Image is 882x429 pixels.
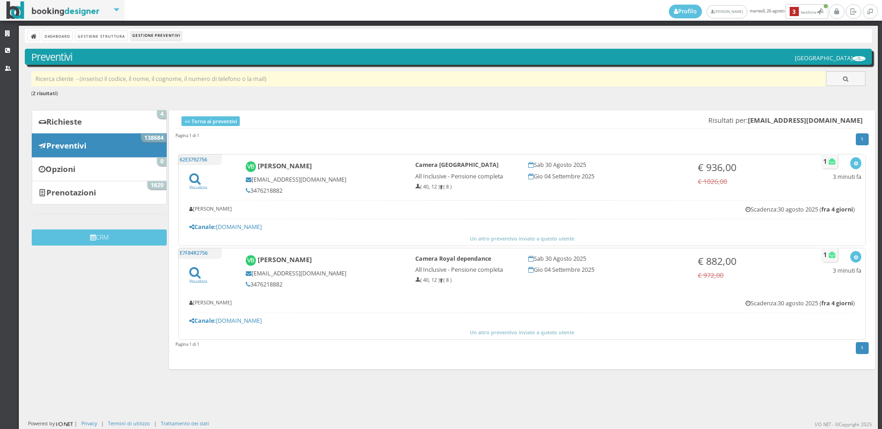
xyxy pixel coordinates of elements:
[778,299,855,307] span: 30 agosto 2025 ( )
[258,255,312,264] b: [PERSON_NAME]
[178,154,222,165] h5: 62E3792756
[707,5,747,18] a: [PERSON_NAME]
[669,4,829,19] span: martedì, 26 agosto
[32,229,167,246] button: CRM
[31,71,826,86] input: Ricerca cliente - (inserisci il codice, il nome, il cognome, il numero di telefono o la mail)
[154,420,157,427] div: |
[246,270,403,277] h5: [EMAIL_ADDRESS][DOMAIN_NAME]
[833,267,861,274] h5: 3 minuti fa
[46,116,82,127] b: Richieste
[28,420,77,428] div: Powered by |
[698,255,798,267] h3: € 882,00
[31,51,866,63] h3: Preventivi
[821,206,853,213] b: fra 4 giorni
[161,420,209,427] a: Trattamento dei dati
[32,157,167,181] a: Opzioni 0
[823,250,827,259] b: 1
[175,341,199,347] h45: Pagina 1 di 1
[415,255,491,263] b: Camera Royal dependance
[246,176,403,183] h5: [EMAIL_ADDRESS][DOMAIN_NAME]
[42,31,72,40] a: Dashboard
[821,299,853,307] b: fra 4 giorni
[246,187,403,194] h5: 3476218882
[415,266,516,273] h5: All Inclusive - Pensione completa
[746,300,855,307] h5: Scadenza:
[856,342,869,354] a: 1
[157,158,166,166] span: 0
[178,248,222,259] h5: E7F84R2756
[31,91,866,97] h6: ( )
[183,328,861,337] button: Un altro preventivo inviato a questo utente
[183,235,861,243] button: Un altro preventivo inviato a questo utente
[748,116,863,125] b: [EMAIL_ADDRESS][DOMAIN_NAME]
[698,177,798,185] h4: € 1026,00
[32,133,167,157] a: Preventivi 138684
[823,157,827,166] b: 1
[415,161,498,169] b: Camera [GEOGRAPHIC_DATA]
[790,7,799,17] b: 3
[189,317,216,325] b: Canale:
[189,178,207,190] a: Visualizza
[795,55,865,62] h5: [GEOGRAPHIC_DATA]
[55,420,74,428] img: ionet_small_logo.png
[81,420,97,427] a: Privacy
[189,223,216,231] b: Canale:
[147,181,166,189] span: 1629
[46,140,86,151] b: Preventivi
[246,255,256,266] img: Vanessa Bonici
[45,164,75,174] b: Opzioni
[708,116,863,124] span: Risultati per:
[189,223,855,230] h5: [DOMAIN_NAME]
[175,132,199,138] h45: Pagina 1 di 1
[32,181,167,205] a: Prenotazioni 1629
[181,116,240,126] a: << Torna ai preventivi
[528,161,685,168] h5: Sab 30 Agosto 2025
[698,271,798,279] h4: € 972,00
[189,300,232,306] h6: [PERSON_NAME]
[415,184,516,190] h6: ( 40, 12 ) ( 8 )
[6,1,100,19] img: BookingDesigner.com
[415,277,516,283] h6: ( 40, 12 ) ( 8 )
[33,90,57,97] b: 2 risultati
[246,281,403,288] h5: 3476218882
[528,173,685,180] h5: Gio 04 Settembre 2025
[258,162,312,171] b: [PERSON_NAME]
[853,56,865,61] img: ea773b7e7d3611ed9c9d0608f5526cb6.png
[786,4,828,19] button: 3Notifiche
[108,420,150,427] a: Termini di utilizzo
[46,187,96,198] b: Prenotazioni
[528,266,685,273] h5: Gio 04 Settembre 2025
[246,161,256,172] img: Vanessa Bonici
[189,206,232,212] h6: [PERSON_NAME]
[746,206,855,213] h5: Scadenza:
[141,134,166,142] span: 138684
[189,272,207,284] a: Visualizza
[75,31,127,40] a: Gestione Struttura
[415,173,516,180] h5: All Inclusive - Pensione completa
[157,110,166,119] span: 4
[528,255,685,262] h5: Sab 30 Agosto 2025
[130,31,182,41] li: Gestione Preventivi
[101,420,104,427] div: |
[778,206,855,213] span: 30 agosto 2025 ( )
[669,5,702,18] a: Profilo
[32,110,167,134] a: Richieste 4
[698,161,798,173] h3: € 936,00
[833,173,861,180] h5: 3 minuti fa
[856,133,869,145] a: 1
[189,317,855,324] h5: [DOMAIN_NAME]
